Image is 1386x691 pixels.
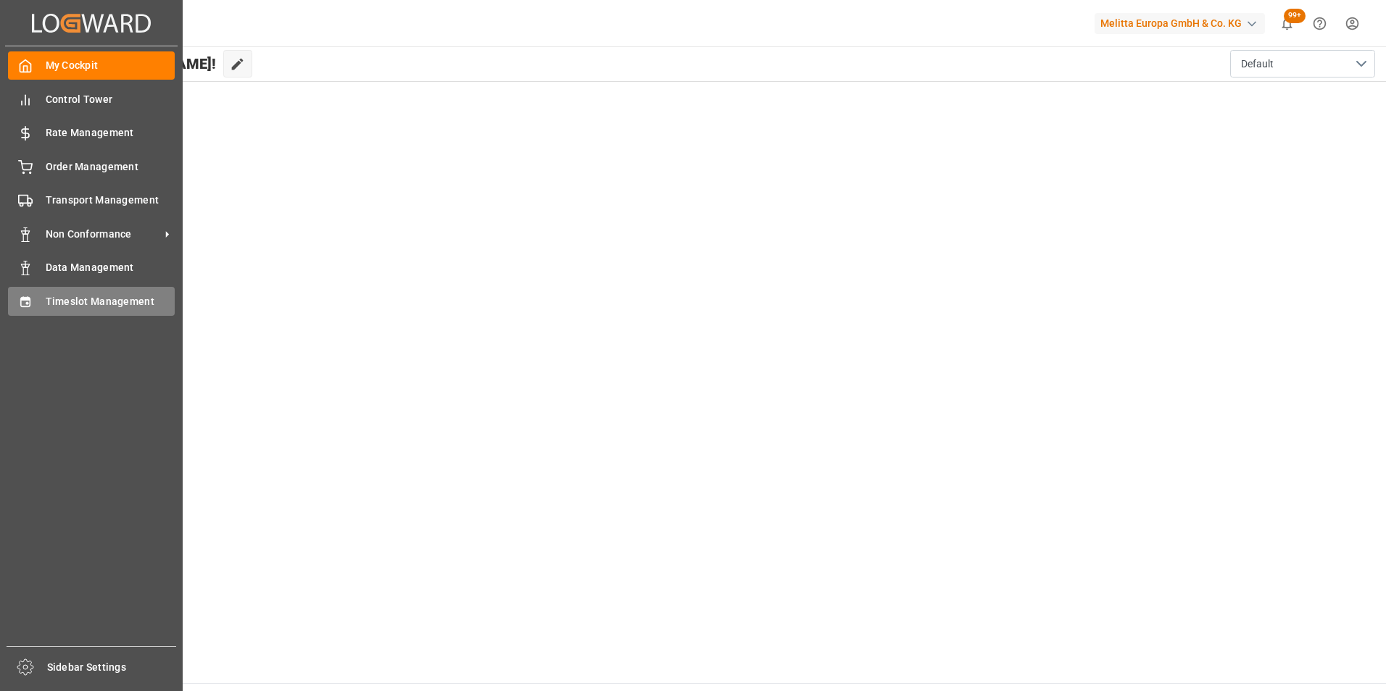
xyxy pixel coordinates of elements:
[1303,7,1336,40] button: Help Center
[46,227,160,242] span: Non Conformance
[8,254,175,282] a: Data Management
[47,660,177,675] span: Sidebar Settings
[1284,9,1306,23] span: 99+
[1095,13,1265,34] div: Melitta Europa GmbH & Co. KG
[1271,7,1303,40] button: show 100 new notifications
[1241,56,1274,72] span: Default
[1095,9,1271,37] button: Melitta Europa GmbH & Co. KG
[46,92,175,107] span: Control Tower
[1230,50,1375,78] button: open menu
[46,294,175,309] span: Timeslot Management
[46,125,175,141] span: Rate Management
[46,193,175,208] span: Transport Management
[46,159,175,175] span: Order Management
[46,58,175,73] span: My Cockpit
[8,287,175,315] a: Timeslot Management
[8,152,175,180] a: Order Management
[8,85,175,113] a: Control Tower
[8,51,175,80] a: My Cockpit
[60,50,216,78] span: Hello [PERSON_NAME]!
[8,186,175,214] a: Transport Management
[46,260,175,275] span: Data Management
[8,119,175,147] a: Rate Management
